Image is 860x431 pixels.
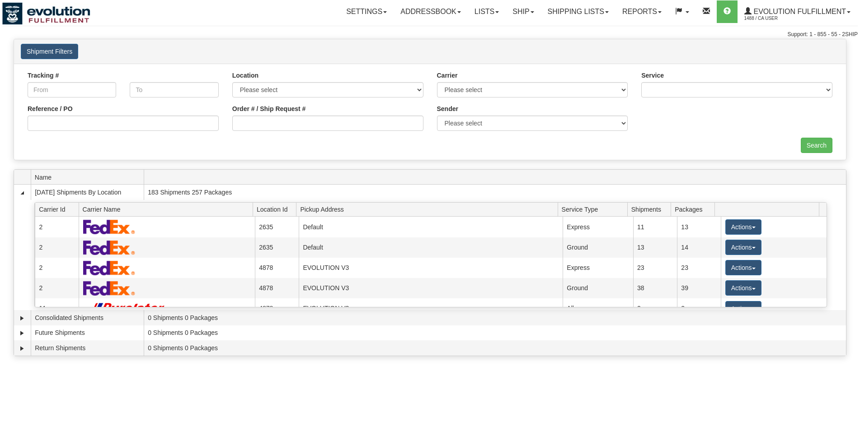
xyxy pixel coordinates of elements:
a: Ship [506,0,540,23]
td: 4878 [255,258,299,278]
span: Packages [675,202,714,216]
span: Evolution Fulfillment [752,8,846,15]
img: Purolator [83,302,169,315]
td: EVOLUTION V3 [299,258,563,278]
td: Ground [563,278,633,298]
td: 11 [35,298,79,319]
label: Location [232,71,258,80]
a: Reports [616,0,668,23]
td: 2 [35,258,79,278]
button: Actions [725,240,761,255]
a: Expand [18,314,27,323]
button: Actions [725,219,761,235]
a: Collapse [18,188,27,197]
button: Actions [725,260,761,275]
td: 23 [677,258,721,278]
span: 1488 / CA User [744,14,812,23]
a: Expand [18,344,27,353]
td: Express [563,217,633,237]
td: Default [299,217,563,237]
a: Evolution Fulfillment 1488 / CA User [738,0,857,23]
a: Lists [468,0,506,23]
input: Search [801,138,832,153]
td: [DATE] Shipments By Location [31,185,144,200]
td: 2 [633,298,677,319]
a: Addressbook [394,0,468,23]
td: 2635 [255,217,299,237]
td: Consolidated Shipments [31,310,144,325]
img: FedEx Express® [83,219,135,234]
button: Shipment Filters [21,44,78,59]
img: FedEx Express® [83,281,135,296]
td: All [563,298,633,319]
td: 0 Shipments 0 Packages [144,310,846,325]
td: 2635 [255,237,299,258]
label: Tracking # [28,71,59,80]
iframe: chat widget [839,169,859,261]
td: 39 [677,278,721,298]
a: Expand [18,329,27,338]
button: Actions [725,301,761,316]
a: Settings [339,0,394,23]
img: logo1488.jpg [2,2,90,25]
img: FedEx Express® [83,260,135,275]
td: 2 [35,217,79,237]
span: Location Id [257,202,296,216]
td: 14 [677,237,721,258]
td: Ground [563,237,633,258]
span: Carrier Id [39,202,79,216]
td: 2 [35,237,79,258]
td: 2 [35,278,79,298]
td: 0 Shipments 0 Packages [144,325,846,341]
label: Sender [437,104,458,113]
td: 13 [677,217,721,237]
td: 183 Shipments 257 Packages [144,185,846,200]
span: Pickup Address [300,202,558,216]
input: To [130,82,218,97]
label: Order # / Ship Request # [232,104,306,113]
img: FedEx Express® [83,240,135,255]
label: Carrier [437,71,458,80]
a: Shipping lists [541,0,616,23]
td: Return Shipments [31,340,144,356]
span: Service Type [562,202,628,216]
span: Name [35,170,144,184]
label: Reference / PO [28,104,73,113]
td: 13 [633,237,677,258]
span: Carrier Name [83,202,253,216]
td: 4878 [255,278,299,298]
td: 0 Shipments 0 Packages [144,340,846,356]
td: 38 [633,278,677,298]
button: Actions [725,280,761,296]
td: Future Shipments [31,325,144,341]
label: Service [641,71,664,80]
span: Shipments [631,202,671,216]
td: 11 [633,217,677,237]
td: EVOLUTION V3 [299,278,563,298]
input: From [28,82,116,97]
td: Express [563,258,633,278]
td: 4878 [255,298,299,319]
td: 23 [633,258,677,278]
td: Default [299,237,563,258]
td: 2 [677,298,721,319]
div: Support: 1 - 855 - 55 - 2SHIP [2,31,858,38]
td: EVOLUTION V3 [299,298,563,319]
